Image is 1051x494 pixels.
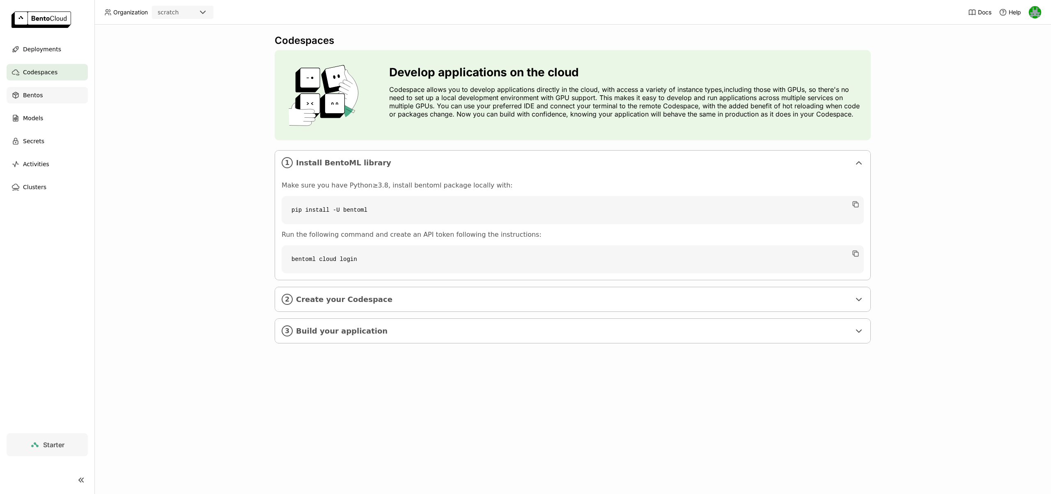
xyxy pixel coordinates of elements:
[23,159,49,169] span: Activities
[296,327,851,336] span: Build your application
[389,85,864,118] p: Codespace allows you to develop applications directly in the cloud, with access a variety of inst...
[282,181,864,190] p: Make sure you have Python≥3.8, install bentoml package locally with:
[7,156,88,172] a: Activities
[113,9,148,16] span: Organization
[282,294,293,305] i: 2
[23,44,61,54] span: Deployments
[158,8,179,16] div: scratch
[23,90,43,100] span: Bentos
[7,41,88,57] a: Deployments
[7,133,88,149] a: Secrets
[275,319,870,343] div: 3Build your application
[978,9,991,16] span: Docs
[999,8,1021,16] div: Help
[282,157,293,168] i: 1
[7,64,88,80] a: Codespaces
[7,110,88,126] a: Models
[43,441,64,449] span: Starter
[296,295,851,304] span: Create your Codespace
[7,87,88,103] a: Bentos
[968,8,991,16] a: Docs
[7,179,88,195] a: Clusters
[23,182,46,192] span: Clusters
[1029,6,1041,18] img: Sean Hickey
[389,66,864,79] h3: Develop applications on the cloud
[179,9,180,17] input: Selected scratch.
[275,287,870,311] div: 2Create your Codespace
[282,325,293,336] i: 3
[275,151,870,175] div: 1Install BentoML library
[282,196,864,224] code: pip install -U bentoml
[281,64,369,126] img: cover onboarding
[282,231,864,239] p: Run the following command and create an API token following the instructions:
[11,11,71,28] img: logo
[23,67,57,77] span: Codespaces
[1009,9,1021,16] span: Help
[282,245,864,273] code: bentoml cloud login
[23,136,44,146] span: Secrets
[275,34,871,47] div: Codespaces
[23,113,43,123] span: Models
[296,158,851,167] span: Install BentoML library
[7,433,88,456] a: Starter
